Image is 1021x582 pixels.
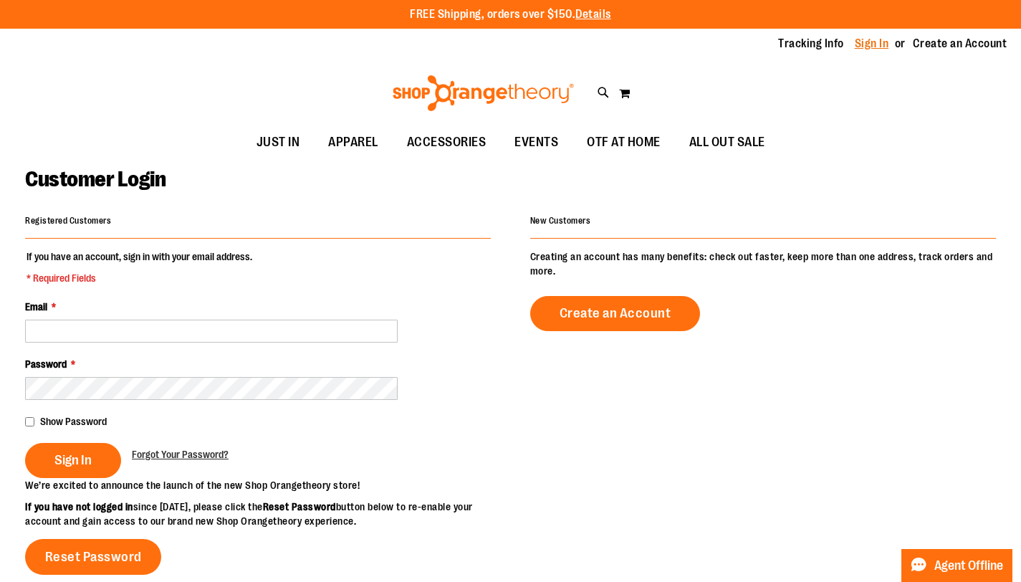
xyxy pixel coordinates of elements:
[530,296,701,331] a: Create an Account
[530,249,996,278] p: Creating an account has many benefits: check out faster, keep more than one address, track orders...
[257,126,300,158] span: JUST IN
[40,416,107,427] span: Show Password
[25,443,121,478] button: Sign In
[25,539,161,575] a: Reset Password
[778,36,844,52] a: Tracking Info
[25,358,67,370] span: Password
[689,126,765,158] span: ALL OUT SALE
[328,126,378,158] span: APPAREL
[25,216,111,226] strong: Registered Customers
[25,167,166,191] span: Customer Login
[132,447,229,462] a: Forgot Your Password?
[901,549,1012,582] button: Agent Offline
[587,126,661,158] span: OTF AT HOME
[390,75,576,111] img: Shop Orangetheory
[263,501,336,512] strong: Reset Password
[913,36,1007,52] a: Create an Account
[575,8,611,21] a: Details
[855,36,889,52] a: Sign In
[25,301,47,313] span: Email
[45,549,142,565] span: Reset Password
[25,478,511,492] p: We’re excited to announce the launch of the new Shop Orangetheory store!
[410,6,611,23] p: FREE Shipping, orders over $150.
[54,452,92,468] span: Sign In
[25,249,254,285] legend: If you have an account, sign in with your email address.
[25,501,133,512] strong: If you have not logged in
[25,500,511,528] p: since [DATE], please click the button below to re-enable your account and gain access to our bran...
[27,271,252,285] span: * Required Fields
[530,216,591,226] strong: New Customers
[132,449,229,460] span: Forgot Your Password?
[560,305,671,321] span: Create an Account
[514,126,558,158] span: EVENTS
[934,559,1003,573] span: Agent Offline
[407,126,486,158] span: ACCESSORIES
